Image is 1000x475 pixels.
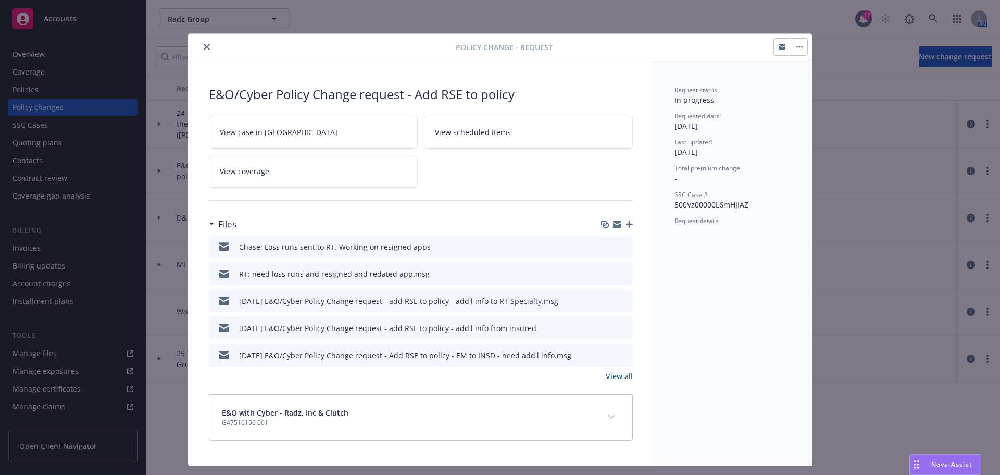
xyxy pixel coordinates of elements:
div: [DATE] E&O/Cyber Policy Change request - add RSE to policy - add'l info to RT Specialty.msg [239,296,558,307]
span: Last updated [674,138,712,147]
span: View case in [GEOGRAPHIC_DATA] [220,127,337,138]
h3: Files [218,217,236,231]
span: View scheduled items [435,127,511,138]
a: View case in [GEOGRAPHIC_DATA] [209,116,418,149]
span: E&O with Cyber - Radz, Inc & Clutch [222,407,348,418]
span: Policy change - Request [456,42,553,53]
button: download file [603,269,611,279]
button: preview file [619,241,629,252]
button: preview file [619,350,629,361]
div: Files [209,217,236,231]
span: Request status [674,86,717,94]
a: View coverage [209,155,418,188]
span: Total premium change [674,164,740,173]
a: View all [606,371,633,382]
button: preview file [619,323,629,334]
button: download file [603,323,611,334]
a: View scheduled items [424,116,633,149]
button: Nova Assist [909,454,981,475]
button: preview file [619,269,629,279]
button: close [201,41,213,53]
span: In progress [674,95,714,105]
button: expand content [603,409,620,425]
span: SSC Case # [674,190,708,199]
span: [DATE] [674,121,698,131]
div: [DATE] E&O/Cyber Policy Change request - add RSE to policy - add'l info from insured [239,323,536,334]
span: Request details [674,216,719,225]
div: E&O/Cyber Policy Change request - Add RSE to policy [209,86,633,103]
div: RT: need loss runs and resigned and redated app.msg [239,269,430,279]
span: Nova Assist [931,460,972,469]
span: 500Vz00000L6mHJIAZ [674,200,748,210]
button: download file [603,350,611,361]
div: [DATE] E&O/Cyber Policy Change request - Add RSE to policy - EM to INSD - need add'l info.msg [239,350,571,361]
span: Requested date [674,112,720,120]
button: preview file [619,296,629,307]
span: [DATE] [674,147,698,157]
button: download file [603,241,611,252]
span: - [674,174,677,184]
span: View coverage [220,166,269,177]
div: E&O with Cyber - Radz, Inc & ClutchG47510156 001expand content [209,395,632,440]
button: download file [603,296,611,307]
span: G47510156 001 [222,418,348,428]
div: Chase: Loss runs sent to RT. Working on resigned apps [239,241,431,252]
div: Drag to move [910,455,923,474]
